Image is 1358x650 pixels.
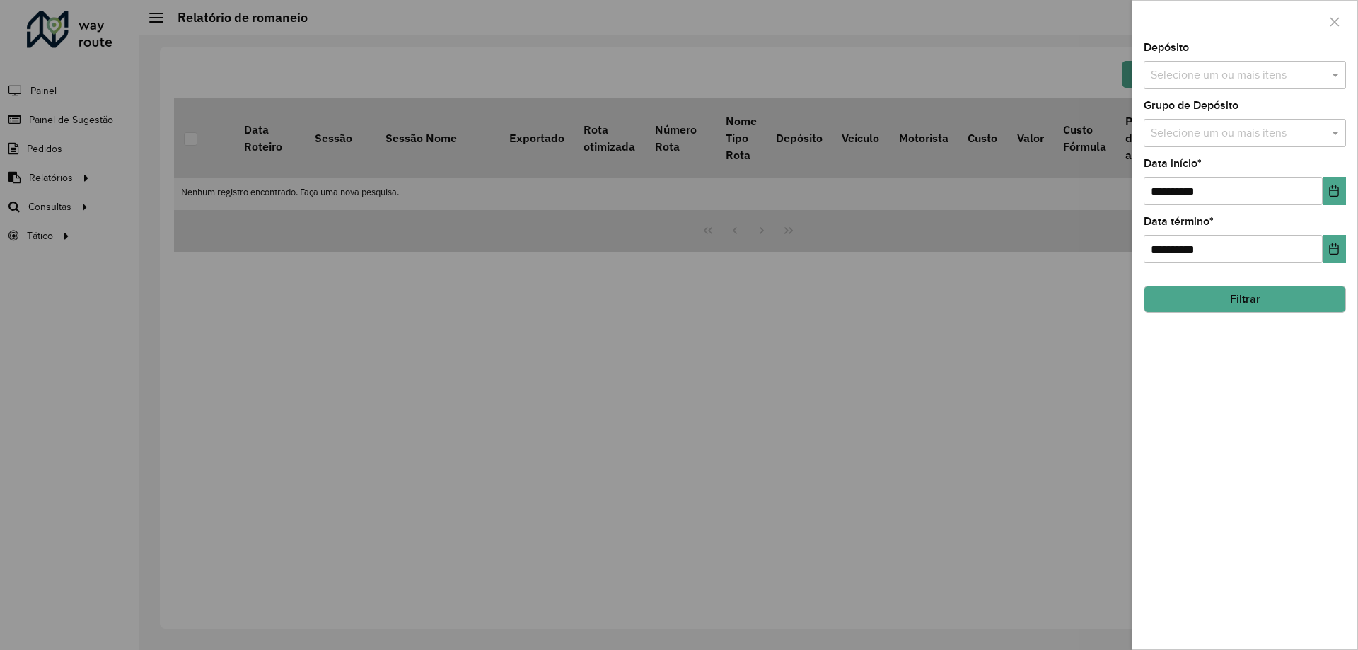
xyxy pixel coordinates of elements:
button: Filtrar [1144,286,1346,313]
button: Choose Date [1323,177,1346,205]
label: Data início [1144,155,1202,172]
button: Choose Date [1323,235,1346,263]
label: Data término [1144,213,1214,230]
label: Depósito [1144,39,1189,56]
label: Grupo de Depósito [1144,97,1238,114]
